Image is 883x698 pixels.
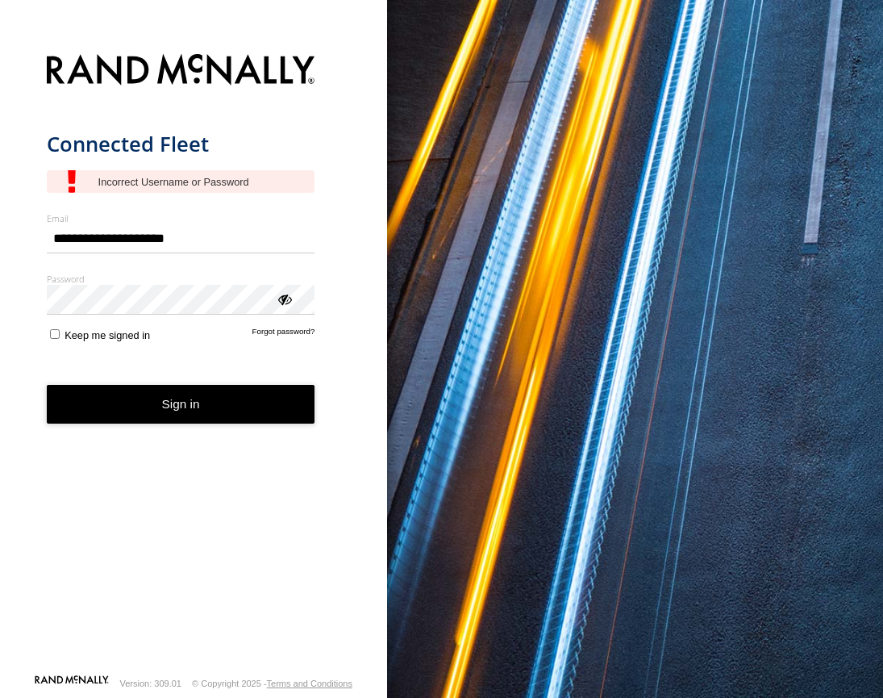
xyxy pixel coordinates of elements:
[276,290,292,307] div: ViewPassword
[47,44,341,674] form: main
[47,51,315,92] img: Rand McNally
[35,675,109,692] a: Visit our Website
[120,679,181,688] div: Version: 309.01
[47,385,315,424] button: Sign in
[65,329,150,341] span: Keep me signed in
[47,131,315,157] h1: Connected Fleet
[50,329,60,339] input: Keep me signed in
[47,212,315,224] label: Email
[47,273,315,285] label: Password
[267,679,352,688] a: Terms and Conditions
[192,679,352,688] div: © Copyright 2025 -
[252,327,315,341] a: Forgot password?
